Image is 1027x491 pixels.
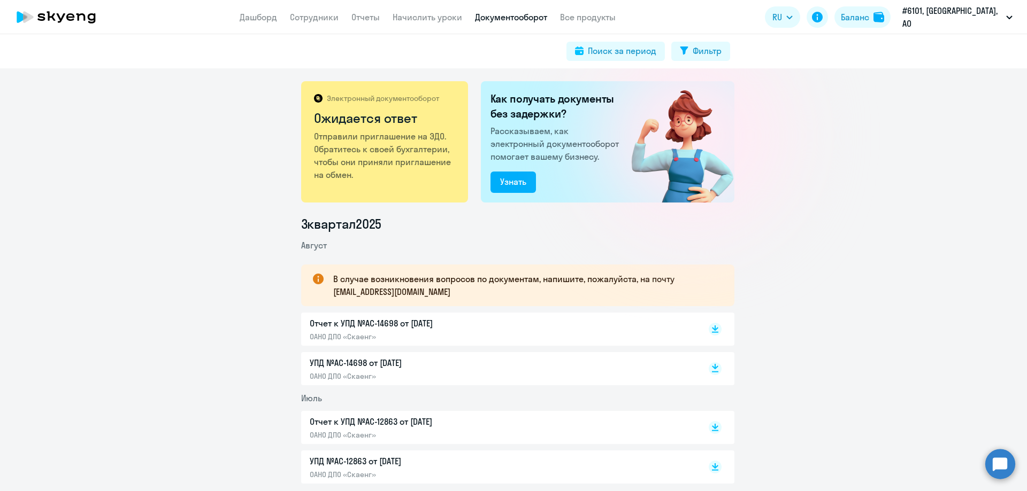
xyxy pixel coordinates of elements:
[310,356,686,381] a: УПД №AC-14698 от [DATE]ОАНО ДПО «Скаенг»
[475,12,547,22] a: Документооборот
[310,455,534,467] p: УПД №AC-12863 от [DATE]
[834,6,891,28] button: Балансbalance
[310,332,534,341] p: ОАНО ДПО «Скаенг»
[310,371,534,381] p: ОАНО ДПО «Скаенг»
[765,6,800,28] button: RU
[560,12,616,22] a: Все продукты
[301,215,734,232] li: 3 квартал 2025
[671,42,730,61] button: Фильтр
[351,12,380,22] a: Отчеты
[310,430,534,440] p: ОАНО ДПО «Скаенг»
[310,455,686,479] a: УПД №AC-12863 от [DATE]ОАНО ДПО «Скаенг»
[301,393,322,403] span: Июль
[500,175,526,188] div: Узнать
[841,11,869,24] div: Баланс
[897,4,1018,30] button: #6101, [GEOGRAPHIC_DATA], АО
[566,42,665,61] button: Поиск за период
[614,81,734,202] img: waiting_for_response
[490,91,623,121] h2: Как получать документы без задержки?
[902,4,1002,30] p: #6101, [GEOGRAPHIC_DATA], АО
[314,110,457,127] h2: Ожидается ответ
[301,240,327,251] span: Август
[333,272,715,298] p: В случае возникновения вопросов по документам, напишите, пожалуйста, на почту [EMAIL_ADDRESS][DOM...
[588,44,656,57] div: Поиск за период
[772,11,782,24] span: RU
[693,44,722,57] div: Фильтр
[873,12,884,22] img: balance
[310,317,534,330] p: Отчет к УПД №AC-14698 от [DATE]
[240,12,277,22] a: Дашборд
[290,12,339,22] a: Сотрудники
[310,317,686,341] a: Отчет к УПД №AC-14698 от [DATE]ОАНО ДПО «Скаенг»
[310,415,686,440] a: Отчет к УПД №AC-12863 от [DATE]ОАНО ДПО «Скаенг»
[393,12,462,22] a: Начислить уроки
[490,172,536,193] button: Узнать
[314,130,457,181] p: Отправили приглашение на ЭДО. Обратитесь к своей бухгалтерии, чтобы они приняли приглашение на об...
[310,415,534,428] p: Отчет к УПД №AC-12863 от [DATE]
[310,356,534,369] p: УПД №AC-14698 от [DATE]
[310,470,534,479] p: ОАНО ДПО «Скаенг»
[490,124,623,163] p: Рассказываем, как электронный документооборот помогает вашему бизнесу.
[327,93,439,103] p: Электронный документооборот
